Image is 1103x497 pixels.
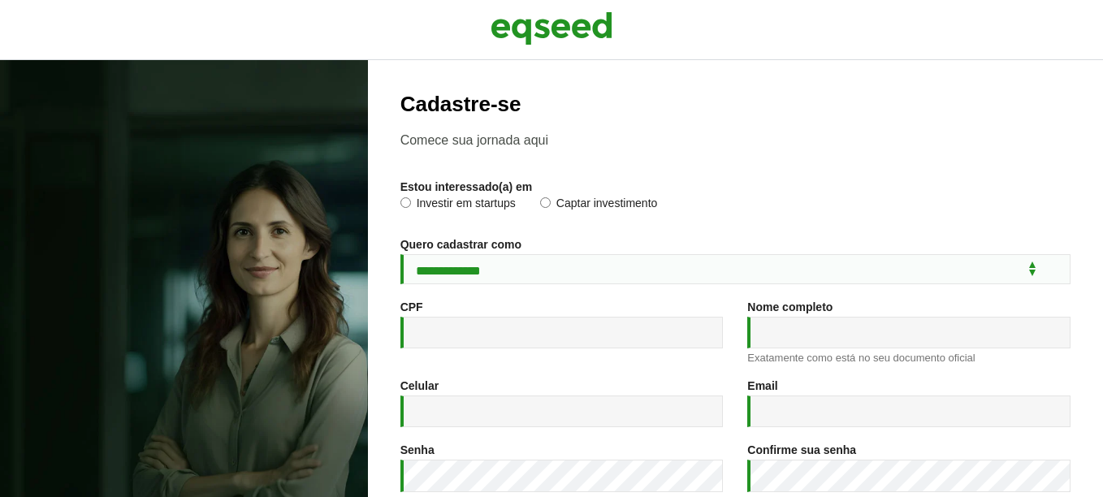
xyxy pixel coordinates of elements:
[400,380,439,391] label: Celular
[400,93,1071,116] h2: Cadastre-se
[540,197,658,214] label: Captar investimento
[400,197,411,208] input: Investir em startups
[491,8,612,49] img: EqSeed Logo
[747,352,1071,363] div: Exatamente como está no seu documento oficial
[747,380,777,391] label: Email
[400,239,521,250] label: Quero cadastrar como
[400,181,533,192] label: Estou interessado(a) em
[400,132,1071,148] p: Comece sua jornada aqui
[747,301,833,313] label: Nome completo
[400,197,516,214] label: Investir em startups
[400,444,435,456] label: Senha
[400,301,423,313] label: CPF
[540,197,551,208] input: Captar investimento
[747,444,856,456] label: Confirme sua senha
